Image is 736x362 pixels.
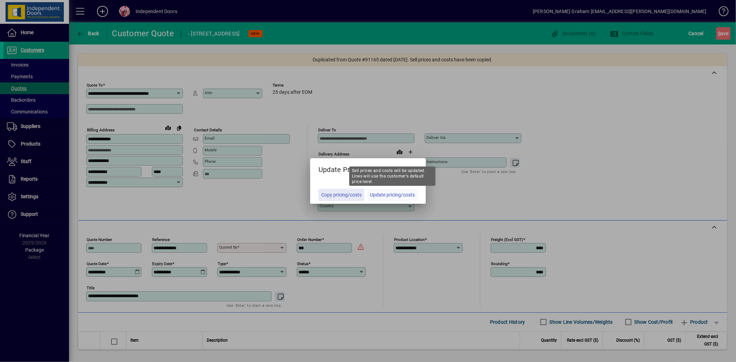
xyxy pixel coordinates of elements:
div: Sell prices and costs will be updated. Lines will use the customer's default price level. [349,167,435,186]
h5: Update Pricing? [310,158,426,178]
button: Copy pricing/costs [318,189,364,201]
span: Update pricing/costs [370,191,415,199]
span: Copy pricing/costs [321,191,362,199]
button: Update pricing/costs [367,189,418,201]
